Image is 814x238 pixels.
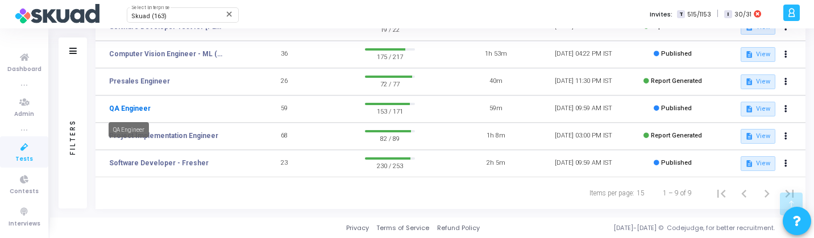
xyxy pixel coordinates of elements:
[109,103,151,114] a: QA Engineer
[365,160,416,171] span: 230 / 253
[724,10,732,19] span: I
[376,223,429,233] a: Terms of Service
[240,68,329,95] td: 26
[109,131,218,141] a: Project Implementation Engineer
[741,102,775,116] button: View
[741,129,775,144] button: View
[539,95,628,123] td: [DATE] 09:59 AM IST
[452,95,540,123] td: 59m
[539,123,628,150] td: [DATE] 03:00 PM IST
[661,105,692,112] span: Published
[745,105,753,113] mat-icon: description
[745,160,753,168] mat-icon: description
[733,182,755,204] button: Previous page
[710,182,733,204] button: First page
[437,223,480,233] a: Refund Policy
[589,188,634,198] div: Items per page:
[346,223,369,233] a: Privacy
[109,158,209,168] a: Software Developer - Fresher
[7,65,41,74] span: Dashboard
[240,95,329,123] td: 59
[539,150,628,177] td: [DATE] 09:59 AM IST
[225,10,234,19] mat-icon: Clear
[109,122,149,137] div: QA Engineer
[650,10,672,19] label: Invites:
[15,155,33,164] span: Tests
[745,132,753,140] mat-icon: description
[68,74,78,199] div: Filters
[778,182,801,204] button: Last page
[741,47,775,62] button: View
[365,132,416,144] span: 82 / 89
[734,10,751,19] span: 30/31
[365,78,416,89] span: 72 / 77
[240,123,329,150] td: 68
[539,41,628,68] td: [DATE] 04:22 PM IST
[539,68,628,95] td: [DATE] 11:30 PM IST
[745,51,753,59] mat-icon: description
[365,105,416,116] span: 153 / 171
[452,68,540,95] td: 40m
[661,159,692,166] span: Published
[131,12,167,20] span: Skuad (163)
[109,49,223,59] a: Computer Vision Engineer - ML (2)
[755,182,778,204] button: Next page
[663,188,692,198] div: 1 – 9 of 9
[240,150,329,177] td: 23
[452,150,540,177] td: 2h 5m
[717,8,719,20] span: |
[480,223,800,233] div: [DATE]-[DATE] © Codejudge, for better recruitment.
[452,41,540,68] td: 1h 53m
[677,10,684,19] span: T
[14,110,34,119] span: Admin
[14,3,99,26] img: logo
[109,76,170,86] a: Presales Engineer
[661,50,692,57] span: Published
[365,51,416,62] span: 175 / 217
[365,23,416,35] span: 19 / 22
[741,156,775,171] button: View
[9,219,40,229] span: Interviews
[452,123,540,150] td: 1h 8m
[240,41,329,68] td: 36
[741,74,775,89] button: View
[10,187,39,197] span: Contests
[637,188,645,198] div: 15
[687,10,711,19] span: 515/1153
[651,77,702,85] span: Report Generated
[651,132,702,139] span: Report Generated
[745,78,753,86] mat-icon: description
